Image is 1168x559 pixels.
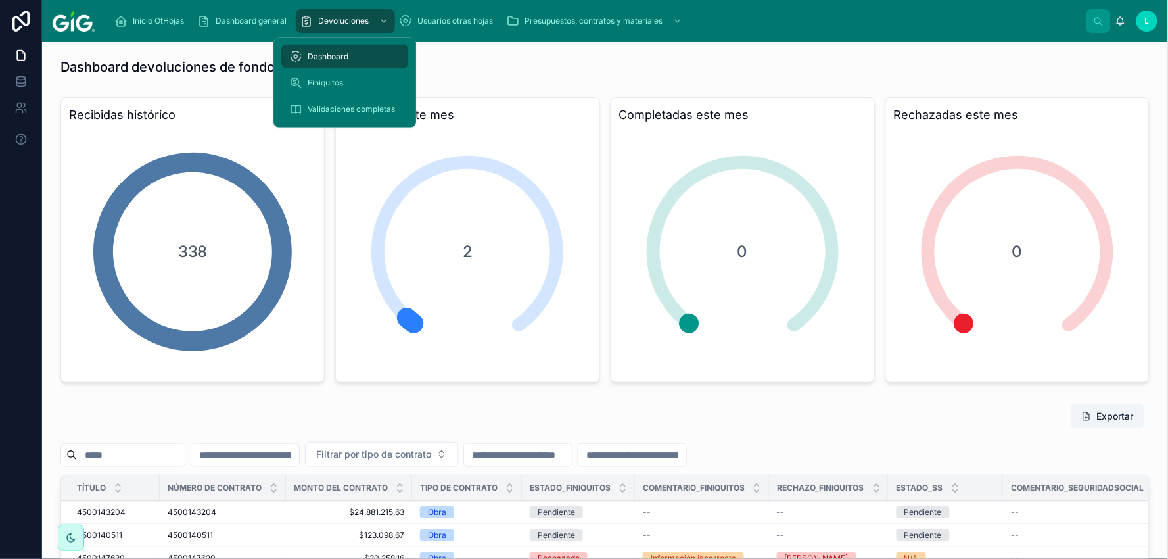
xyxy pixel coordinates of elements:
[77,530,122,541] span: 4500140511
[168,507,216,518] span: 4500143204
[417,16,493,26] span: Usuarios otras hojas
[168,530,213,541] span: 4500140511
[428,506,446,518] div: Obra
[53,11,95,32] img: App logo
[216,16,287,26] span: Dashboard general
[428,529,446,541] div: Obra
[105,7,1086,36] div: scrollable content
[1071,404,1144,428] button: Exportar
[294,507,404,518] span: $24.881.215,63
[777,507,785,518] span: --
[904,506,942,518] div: Pendiente
[530,483,611,493] span: Estado_Finiquitos
[904,529,942,541] div: Pendiente
[77,483,106,493] span: Título
[894,106,1141,124] h3: Rechazadas este mes
[502,9,689,33] a: Presupuestos, contratos y materiales
[698,241,787,262] span: 0
[316,448,431,461] span: Filtrar por tipo de contrato
[77,507,126,518] span: 4500143204
[308,104,395,114] span: Validaciones completas
[168,483,262,493] span: Número de contrato
[308,78,343,88] span: Finiquitos
[420,483,498,493] span: Tipo de contrato
[1012,483,1144,493] span: Comentario_SeguridadSocial
[281,71,408,95] a: Finiquitos
[281,45,408,68] a: Dashboard
[1012,507,1019,518] span: --
[538,529,575,541] div: Pendiente
[973,241,1062,262] span: 0
[60,58,348,76] h1: Dashboard devoluciones de fondo de garantía
[294,483,388,493] span: Monto del contrato
[1012,530,1019,541] span: --
[1145,16,1150,26] span: L
[777,530,785,541] span: --
[193,9,296,33] a: Dashboard general
[294,530,404,541] span: $123.098,67
[538,506,575,518] div: Pendiente
[395,9,502,33] a: Usuarios otras hojas
[619,106,866,124] h3: Completadas este mes
[897,483,943,493] span: Estado_SS
[305,442,458,467] button: Select Button
[308,51,348,62] span: Dashboard
[777,483,864,493] span: Rechazo_Finiquitos
[110,9,193,33] a: Inicio OtHojas
[296,9,395,33] a: Devoluciones
[318,16,369,26] span: Devoluciones
[281,97,408,121] a: Validaciones completas
[525,16,663,26] span: Presupuestos, contratos y materiales
[423,241,512,262] span: 2
[643,483,745,493] span: Comentario_finiquitos
[643,530,651,541] span: --
[69,106,316,124] h3: Recibidas histórico
[643,507,651,518] span: --
[148,241,237,262] span: 338
[133,16,184,26] span: Inicio OtHojas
